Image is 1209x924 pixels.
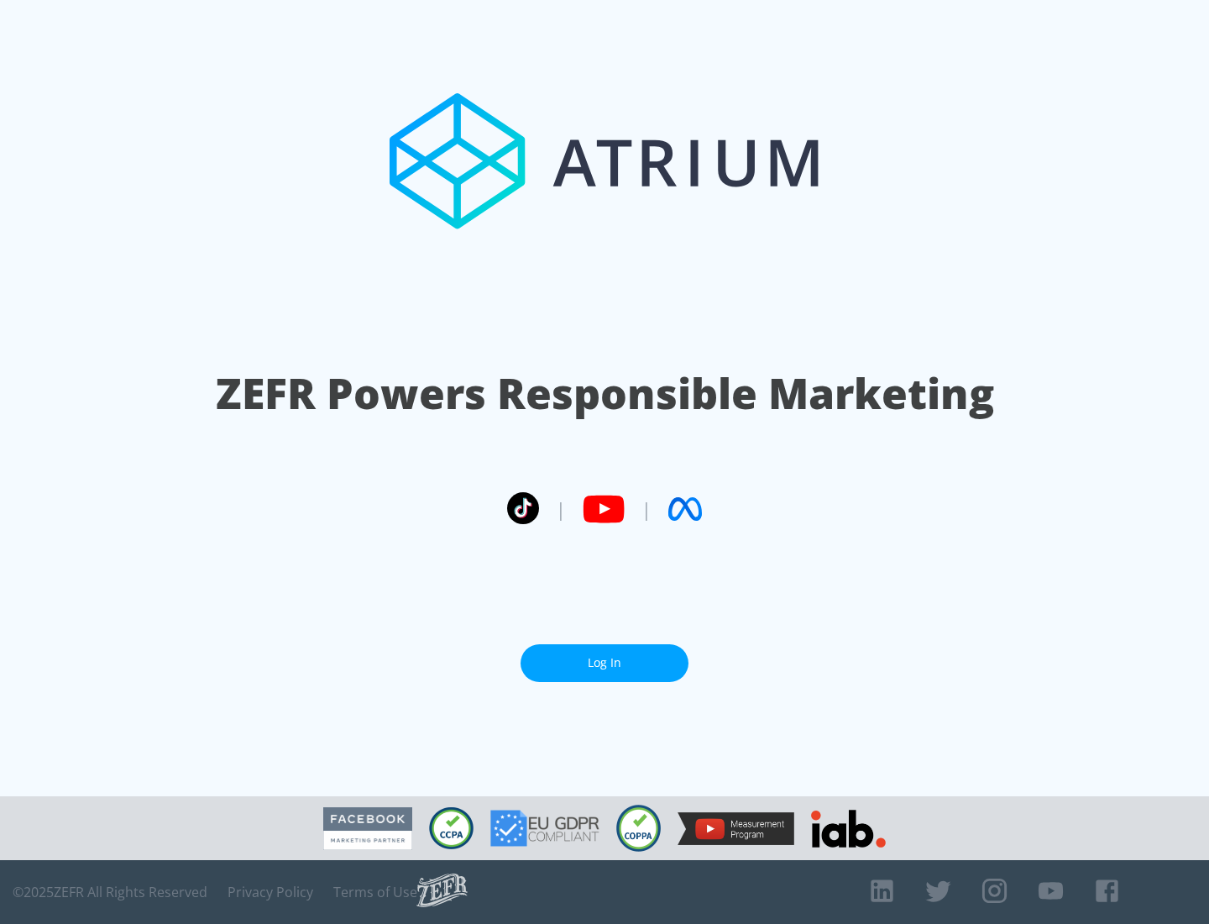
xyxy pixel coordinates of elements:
a: Privacy Policy [228,884,313,900]
a: Log In [521,644,688,682]
span: © 2025 ZEFR All Rights Reserved [13,884,207,900]
h1: ZEFR Powers Responsible Marketing [216,365,994,423]
img: GDPR Compliant [490,810,599,847]
img: YouTube Measurement Program [678,812,794,845]
a: Terms of Use [333,884,417,900]
img: CCPA Compliant [429,807,474,849]
img: IAB [811,810,886,848]
span: | [641,496,652,522]
span: | [556,496,566,522]
img: COPPA Compliant [616,805,661,852]
img: Facebook Marketing Partner [323,807,412,850]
